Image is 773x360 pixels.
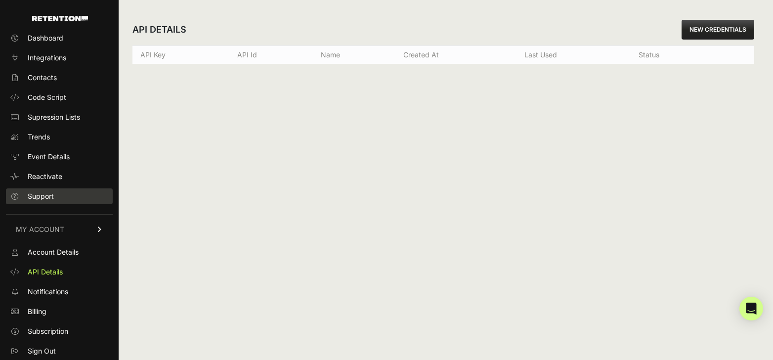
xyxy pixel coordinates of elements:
[28,132,50,142] span: Trends
[313,46,395,64] th: Name
[6,129,113,145] a: Trends
[28,326,68,336] span: Subscription
[6,188,113,204] a: Support
[6,244,113,260] a: Account Details
[28,172,62,181] span: Reactivate
[682,20,754,40] a: NEW CREDENTIALS
[631,46,717,64] th: Status
[28,53,66,63] span: Integrations
[6,149,113,165] a: Event Details
[28,191,54,201] span: Support
[132,46,229,64] th: API Key
[6,90,113,105] a: Code Script
[6,70,113,86] a: Contacts
[28,267,63,277] span: API Details
[6,214,113,244] a: MY ACCOUNT
[6,30,113,46] a: Dashboard
[32,16,88,21] img: Retention.com
[28,287,68,297] span: Notifications
[516,46,631,64] th: Last used
[6,304,113,319] a: Billing
[28,247,79,257] span: Account Details
[6,323,113,339] a: Subscription
[16,225,64,234] span: MY ACCOUNT
[6,343,113,359] a: Sign Out
[6,264,113,280] a: API Details
[28,33,63,43] span: Dashboard
[739,297,763,320] div: Open Intercom Messenger
[28,152,70,162] span: Event Details
[28,112,80,122] span: Supression Lists
[6,284,113,300] a: Notifications
[6,50,113,66] a: Integrations
[28,73,57,83] span: Contacts
[28,92,66,102] span: Code Script
[28,307,46,316] span: Billing
[229,46,313,64] th: API Id
[6,109,113,125] a: Supression Lists
[28,346,56,356] span: Sign Out
[132,23,186,37] h2: API DETAILS
[395,46,516,64] th: Created at
[6,169,113,184] a: Reactivate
